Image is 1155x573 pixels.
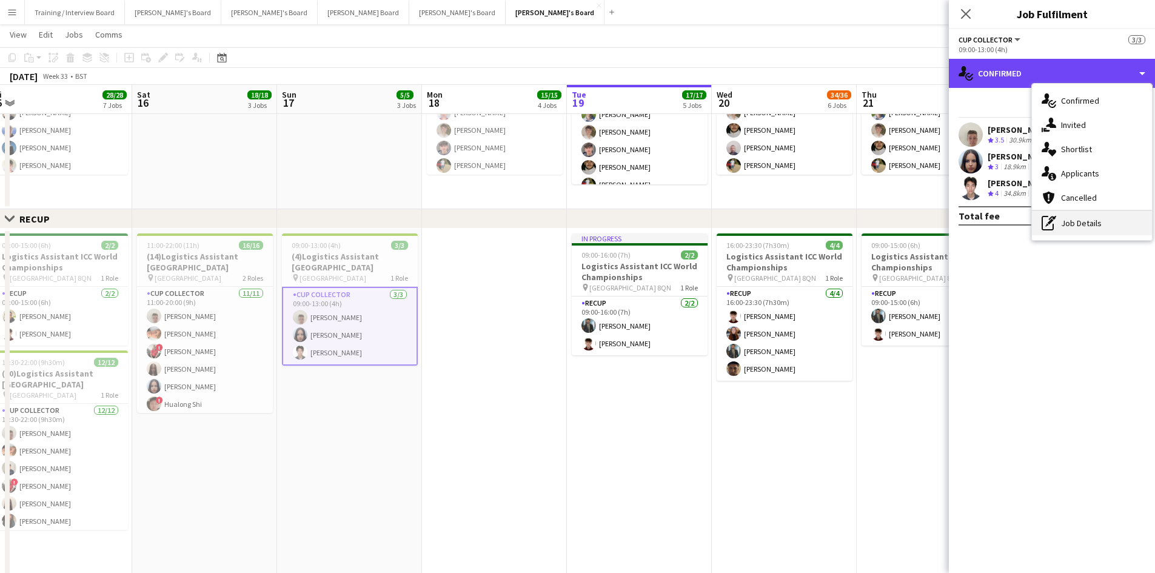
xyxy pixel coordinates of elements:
app-skills-label: 1/1 [1031,189,1040,198]
div: 09:00-13:00 (4h) [959,45,1145,54]
div: 34.8km [1001,189,1028,199]
span: 20 [715,96,732,110]
app-card-role: RECUP4/416:00-23:30 (7h30m)[PERSON_NAME][PERSON_NAME][PERSON_NAME][PERSON_NAME] [717,287,852,381]
div: In progress [572,233,708,243]
div: [PERSON_NAME] [988,124,1068,135]
span: Sun [282,89,296,100]
span: 17/17 [682,90,706,99]
app-card-role: CUP COLLECTOR3/309:00-13:00 (4h)[PERSON_NAME][PERSON_NAME][PERSON_NAME] [282,287,418,366]
div: [PERSON_NAME] [988,178,1062,189]
div: 4 Jobs [538,101,561,110]
span: Mon [427,89,443,100]
span: 3/3 [391,241,408,250]
div: RECUP [19,213,59,225]
div: Invited [1032,113,1152,137]
span: [GEOGRAPHIC_DATA] 8QN [879,273,961,283]
app-card-role: RECUP2/209:00-16:00 (7h)[PERSON_NAME][PERSON_NAME] [572,297,708,355]
span: 18 [425,96,443,110]
span: Edit [39,29,53,40]
span: 5/5 [397,90,413,99]
span: [GEOGRAPHIC_DATA] [155,273,221,283]
app-job-card: 11:00-22:00 (11h)16/16(14)Logistics Assistant [GEOGRAPHIC_DATA] [GEOGRAPHIC_DATA]2 RolesCUP COLLE... [137,233,273,413]
span: 16:00-23:30 (7h30m) [726,241,789,250]
div: 3 Jobs [397,101,416,110]
div: BST [75,72,87,81]
div: 6 Jobs [828,101,851,110]
div: 30.9km [1006,135,1034,146]
app-job-card: 09:00-15:00 (6h)2/2Logistics Assistant ICC World Championships [GEOGRAPHIC_DATA] 8QN1 RoleRECUP2/... [862,233,997,346]
span: Thu [862,89,877,100]
span: 17 [280,96,296,110]
button: [PERSON_NAME]'s Board [506,1,604,24]
span: 16/16 [239,241,263,250]
div: [PERSON_NAME] [988,151,1062,162]
span: [GEOGRAPHIC_DATA] 8QN [589,283,671,292]
span: View [10,29,27,40]
span: 1 Role [825,273,843,283]
span: Wed [717,89,732,100]
div: Confirmed [949,59,1155,88]
span: Tue [572,89,586,100]
app-card-role: Warehouse Operative6/609:00-13:00 (4h)![PERSON_NAME][PERSON_NAME][PERSON_NAME][PERSON_NAME][PERSO... [572,68,708,197]
app-job-card: 09:00-13:00 (4h)3/3(4)Logistics Assistant [GEOGRAPHIC_DATA] [GEOGRAPHIC_DATA]1 RoleCUP COLLECTOR3... [282,233,418,366]
app-skills-label: 1/1 [1031,162,1040,171]
span: 19 [570,96,586,110]
span: 3 [995,162,999,171]
span: 2/2 [101,241,118,250]
div: Confirmed [1032,89,1152,113]
span: 1 Role [101,273,118,283]
span: ! [156,344,163,351]
span: 16 [135,96,150,110]
span: [GEOGRAPHIC_DATA] 8QN [10,273,92,283]
span: 4/4 [826,241,843,250]
span: 34/36 [827,90,851,99]
span: 11:00-22:00 (11h) [147,241,199,250]
h3: (14)Logistics Assistant [GEOGRAPHIC_DATA] [137,251,273,273]
button: CUP COLLECTOR [959,35,1022,44]
span: 15/15 [537,90,561,99]
app-job-card: 16:00-23:30 (7h30m)4/4Logistics Assistant ICC World Championships [GEOGRAPHIC_DATA] 8QN1 RoleRECU... [717,233,852,381]
button: [PERSON_NAME] Board [318,1,409,24]
div: Total fee [959,210,1000,222]
h3: (4)Logistics Assistant [GEOGRAPHIC_DATA] [282,251,418,273]
div: Shortlist [1032,137,1152,161]
button: [PERSON_NAME]'s Board [125,1,221,24]
app-job-card: In progress09:00-16:00 (7h)2/2Logistics Assistant ICC World Championships [GEOGRAPHIC_DATA] 8QN1 ... [572,233,708,355]
span: ! [11,478,18,486]
span: [GEOGRAPHIC_DATA] [10,390,76,400]
h3: Logistics Assistant ICC World Championships [717,251,852,273]
span: 2 Roles [243,273,263,283]
span: Week 33 [40,72,70,81]
app-card-role: CUP COLLECTOR11/1111:00-20:00 (9h)[PERSON_NAME][PERSON_NAME]![PERSON_NAME][PERSON_NAME][PERSON_NA... [137,287,273,504]
div: Applicants [1032,161,1152,186]
span: [GEOGRAPHIC_DATA] [300,273,366,283]
span: CUP COLLECTOR [959,35,1013,44]
h3: Logistics Assistant ICC World Championships [862,251,997,273]
div: 18.9km [1001,162,1028,172]
span: 09:00-15:00 (6h) [871,241,920,250]
span: 12:30-22:00 (9h30m) [2,358,65,367]
span: 2/2 [681,250,698,260]
div: Job Details [1032,211,1152,235]
div: 7 Jobs [103,101,126,110]
span: 1 Role [390,273,408,283]
span: 4 [995,189,999,198]
span: 09:00-16:00 (7h) [581,250,631,260]
button: [PERSON_NAME]'s Board [409,1,506,24]
span: Sat [137,89,150,100]
span: 21 [860,96,877,110]
span: [GEOGRAPHIC_DATA] 8QN [734,273,816,283]
div: 5 Jobs [683,101,706,110]
a: View [5,27,32,42]
h3: Logistics Assistant ICC World Championships [572,261,708,283]
span: Comms [95,29,122,40]
a: Comms [90,27,127,42]
a: Edit [34,27,58,42]
div: 3 Jobs [248,101,271,110]
span: 3/3 [1128,35,1145,44]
